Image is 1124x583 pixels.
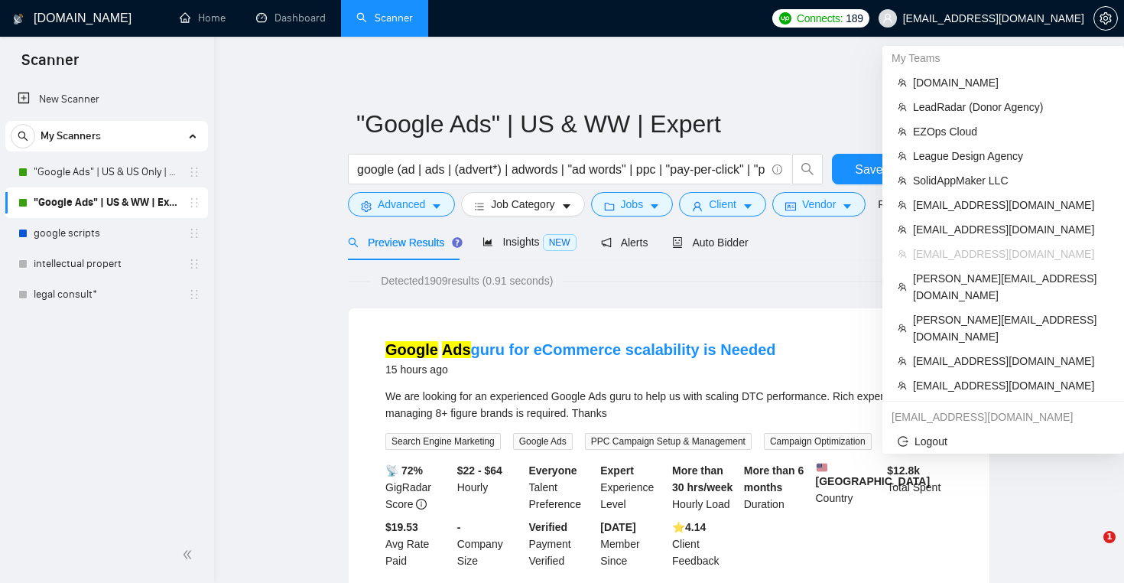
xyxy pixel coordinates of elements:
[454,462,526,513] div: Hourly
[41,121,101,151] span: My Scanners
[816,462,931,487] b: [GEOGRAPHIC_DATA]
[621,196,644,213] span: Jobs
[601,236,648,249] span: Alerts
[772,192,866,217] button: idcardVendorcaret-down
[34,218,179,249] a: google scripts
[34,279,179,310] a: legal consult*
[913,148,1109,164] span: League Design Agency
[348,192,455,217] button: settingAdvancedcaret-down
[884,462,956,513] div: Total Spent
[813,462,885,513] div: Country
[832,154,906,184] button: Save
[34,187,179,218] a: "Google Ads" | US & WW | Expert
[180,11,226,24] a: homeHome
[385,341,776,358] a: Google Adsguru for eCommerce scalability is Needed
[913,353,1109,370] span: [EMAIL_ADDRESS][DOMAIN_NAME]
[785,200,796,212] span: idcard
[491,196,554,213] span: Job Category
[882,13,893,24] span: user
[188,197,200,209] span: holder
[385,341,438,358] mark: Google
[842,200,853,212] span: caret-down
[482,236,576,248] span: Insights
[772,164,782,174] span: info-circle
[188,288,200,301] span: holder
[457,464,502,477] b: $22 - $64
[792,154,823,184] button: search
[356,105,959,143] input: Scanner name...
[382,462,454,513] div: GigRadar Score
[744,464,804,493] b: More than 6 months
[1103,531,1116,543] span: 1
[431,200,442,212] span: caret-down
[188,166,200,178] span: holder
[898,357,907,366] span: team
[764,433,872,450] span: Campaign Optimization
[817,462,827,473] img: 🇺🇸
[882,405,1124,429] div: sviatoslav@gigradar.io
[846,10,862,27] span: 189
[898,249,907,259] span: team
[1072,531,1109,568] iframe: Intercom live chat
[669,462,741,513] div: Hourly Load
[898,103,907,112] span: team
[692,200,703,212] span: user
[13,7,24,31] img: logo
[913,74,1109,91] span: [DOMAIN_NAME]
[182,547,197,562] span: double-left
[600,464,634,477] b: Expert
[913,221,1109,238] span: [EMAIL_ADDRESS][DOMAIN_NAME]
[513,433,573,450] span: Google Ads
[18,84,196,115] a: New Scanner
[882,46,1124,70] div: My Teams
[561,200,572,212] span: caret-down
[887,464,920,477] b: $ 12.8k
[741,462,813,513] div: Duration
[526,519,598,569] div: Payment Verified
[543,234,577,251] span: NEW
[898,127,907,136] span: team
[385,388,953,422] div: We are looking for an experienced Google Ads guru to help us with scaling DTC performance. Rich e...
[9,49,91,81] span: Scanner
[604,200,615,212] span: folder
[779,12,791,24] img: upwork-logo.png
[597,519,669,569] div: Member Since
[348,237,359,248] span: search
[898,282,907,291] span: team
[529,464,577,477] b: Everyone
[482,236,493,247] span: area-chart
[34,157,179,187] a: "Google Ads" | US & US Only | Expert
[256,11,326,24] a: dashboardDashboard
[457,521,461,533] b: -
[461,192,584,217] button: barsJob Categorycaret-down
[356,11,413,24] a: searchScanner
[11,124,35,148] button: search
[672,236,748,249] span: Auto Bidder
[913,311,1109,345] span: [PERSON_NAME][EMAIL_ADDRESS][DOMAIN_NAME]
[385,433,501,450] span: Search Engine Marketing
[5,121,208,310] li: My Scanners
[1094,12,1117,24] span: setting
[370,272,564,289] span: Detected 1909 results (0.91 seconds)
[898,176,907,185] span: team
[797,10,843,27] span: Connects:
[361,200,372,212] span: setting
[679,192,766,217] button: userClientcaret-down
[591,192,674,217] button: folderJobscaret-down
[898,151,907,161] span: team
[913,99,1109,116] span: LeadRadar (Donor Agency)
[1093,6,1118,31] button: setting
[585,433,752,450] span: PPC Campaign Setup & Management
[378,196,425,213] span: Advanced
[672,521,706,533] b: ⭐️ 4.14
[385,521,418,533] b: $19.53
[474,200,485,212] span: bars
[454,519,526,569] div: Company Size
[898,324,907,333] span: team
[442,341,471,358] mark: Ads
[898,436,908,447] span: logout
[913,197,1109,213] span: [EMAIL_ADDRESS][DOMAIN_NAME]
[913,270,1109,304] span: [PERSON_NAME][EMAIL_ADDRESS][DOMAIN_NAME]
[898,78,907,87] span: team
[913,172,1109,189] span: SolidAppMaker LLC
